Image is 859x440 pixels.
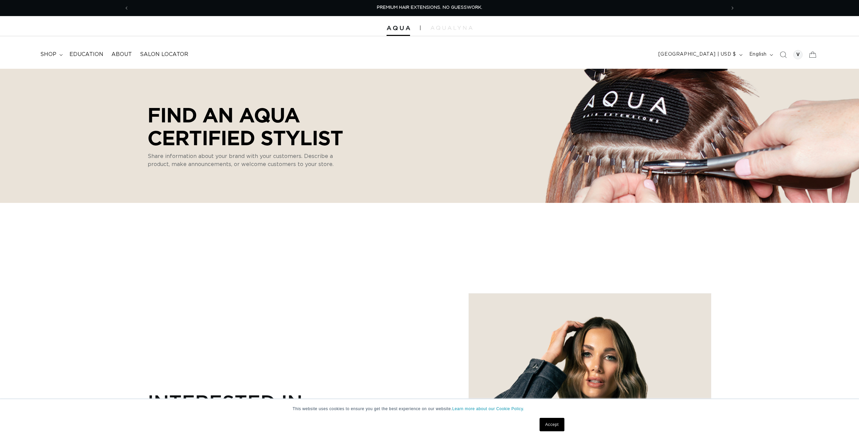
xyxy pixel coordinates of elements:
[725,2,740,14] button: Next announcement
[293,406,566,412] p: This website uses cookies to ensure you get the best experience on our website.
[111,51,132,58] span: About
[148,103,352,149] p: Find an AQUA Certified Stylist
[431,26,472,30] img: aqualyna.com
[36,47,65,62] summary: shop
[119,2,134,14] button: Previous announcement
[69,51,103,58] span: Education
[136,47,192,62] a: Salon Locator
[654,48,745,61] button: [GEOGRAPHIC_DATA] | USD $
[540,418,564,431] a: Accept
[745,48,776,61] button: English
[452,406,524,411] a: Learn more about our Cookie Policy.
[749,51,767,58] span: English
[377,5,482,10] span: PREMIUM HAIR EXTENSIONS. NO GUESSWORK.
[776,47,791,62] summary: Search
[658,51,736,58] span: [GEOGRAPHIC_DATA] | USD $
[65,47,107,62] a: Education
[40,51,56,58] span: shop
[148,152,342,168] p: Share information about your brand with your customers. Describe a product, make announcements, o...
[107,47,136,62] a: About
[387,26,410,31] img: Aqua Hair Extensions
[140,51,188,58] span: Salon Locator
